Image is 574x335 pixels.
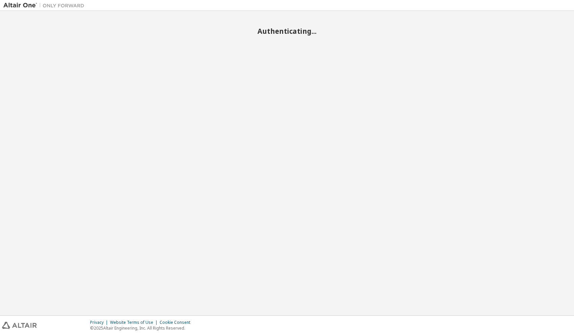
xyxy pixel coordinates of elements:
div: Website Terms of Use [110,320,160,325]
h2: Authenticating... [3,27,571,35]
div: Privacy [90,320,110,325]
p: © 2025 Altair Engineering, Inc. All Rights Reserved. [90,325,194,331]
div: Cookie Consent [160,320,194,325]
img: altair_logo.svg [2,322,37,329]
img: Altair One [3,2,88,9]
